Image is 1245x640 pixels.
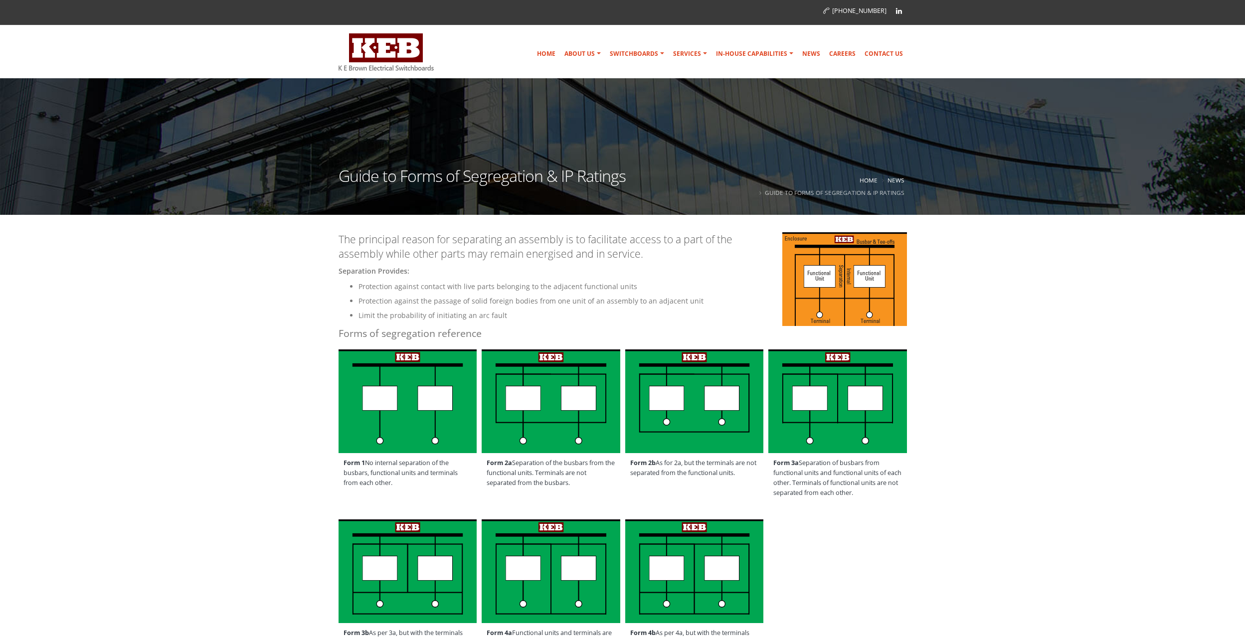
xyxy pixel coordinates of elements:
[768,453,907,503] span: Separation of busbars from functional units and functional units of each other. Terminals of func...
[669,44,711,64] a: Services
[358,281,907,293] li: Protection against contact with live parts belonging to the adjacent functional units
[339,453,477,493] span: No internal separation of the busbars, functional units and terminals from each other.
[487,629,512,637] strong: Form 4a
[891,3,906,18] a: Linkedin
[860,176,878,184] a: Home
[825,44,860,64] a: Careers
[773,459,799,467] strong: Form 3a
[487,459,512,467] strong: Form 2a
[339,33,434,71] img: K E Brown Electrical Switchboards
[533,44,559,64] a: Home
[339,232,907,262] p: The principal reason for separating an assembly is to facilitate access to a part of the assembly...
[339,267,907,276] h5: Separation provides:
[757,186,904,199] li: Guide to Forms of Segregation & IP Ratings
[339,168,626,196] h1: Guide to Forms of Segregation & IP Ratings
[560,44,605,64] a: About Us
[344,629,369,637] strong: Form 3b
[630,459,656,467] strong: Form 2b
[606,44,668,64] a: Switchboards
[625,453,764,483] span: As for 2a, but the terminals are not separated from the functional units.
[482,453,620,493] span: Separation of the busbars from the functional units. Terminals are not separated from the busbars.
[888,176,904,184] a: News
[823,6,887,15] a: [PHONE_NUMBER]
[798,44,824,64] a: News
[712,44,797,64] a: In-house Capabilities
[630,629,656,637] strong: Form 4b
[358,295,907,307] li: Protection against the passage of solid foreign bodies from one unit of an assembly to an adjacen...
[861,44,907,64] a: Contact Us
[339,326,907,340] h4: Forms of segregation reference
[344,459,365,467] strong: Form 1
[358,310,907,321] li: Limit the probability of initiating an arc fault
